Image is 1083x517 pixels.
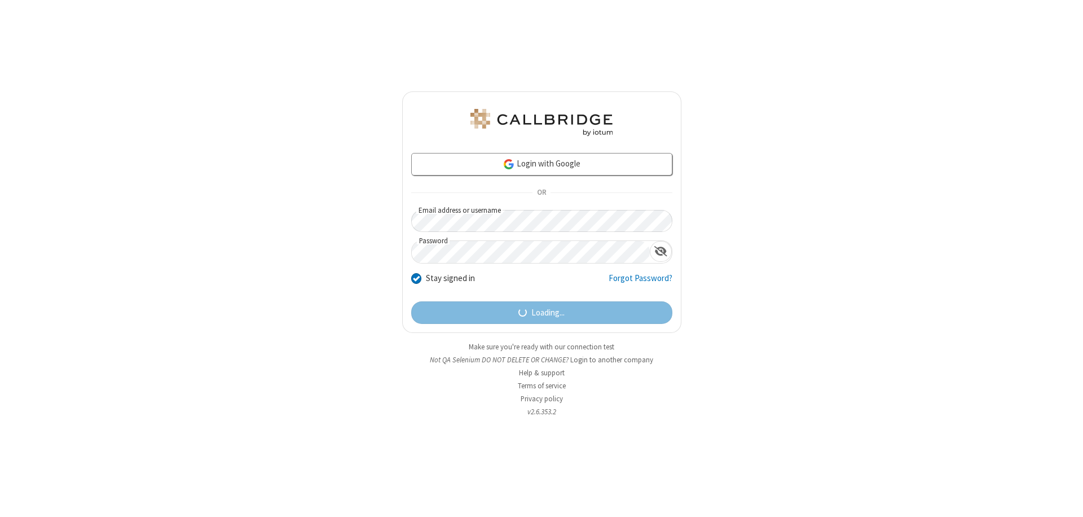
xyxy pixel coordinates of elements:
a: Help & support [519,368,565,378]
a: Forgot Password? [609,272,672,293]
span: OR [532,185,551,201]
li: Not QA Selenium DO NOT DELETE OR CHANGE? [402,354,681,365]
a: Privacy policy [521,394,563,404]
input: Email address or username [411,210,672,232]
img: google-icon.png [503,158,515,170]
a: Login with Google [411,153,672,176]
button: Loading... [411,301,672,324]
a: Make sure you're ready with our connection test [469,342,614,352]
li: v2.6.353.2 [402,406,681,417]
span: Loading... [531,306,565,319]
iframe: Chat [1055,488,1075,509]
a: Terms of service [518,381,566,391]
input: Password [412,241,650,263]
div: Show password [650,241,672,262]
img: QA Selenium DO NOT DELETE OR CHANGE [468,109,615,136]
button: Login to another company [570,354,653,365]
label: Stay signed in [426,272,475,285]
